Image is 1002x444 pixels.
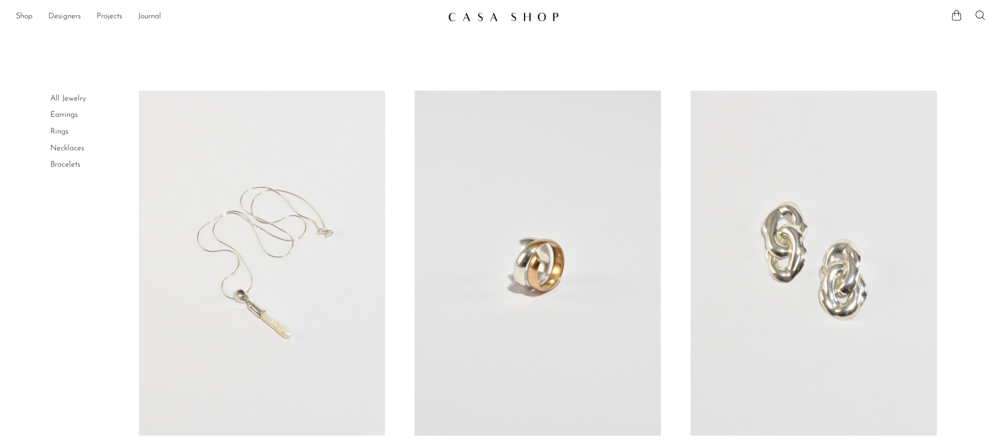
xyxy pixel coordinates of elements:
a: Rings [50,128,69,136]
a: Earrings [50,111,78,119]
ul: NEW HEADER MENU [16,8,440,25]
a: Necklaces [50,144,84,152]
a: Shop [16,10,33,23]
a: All Jewelry [50,95,86,102]
a: Bracelets [50,161,80,169]
a: Designers [48,10,81,23]
a: Journal [138,10,161,23]
a: Projects [97,10,122,23]
nav: Desktop navigation [16,8,440,25]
